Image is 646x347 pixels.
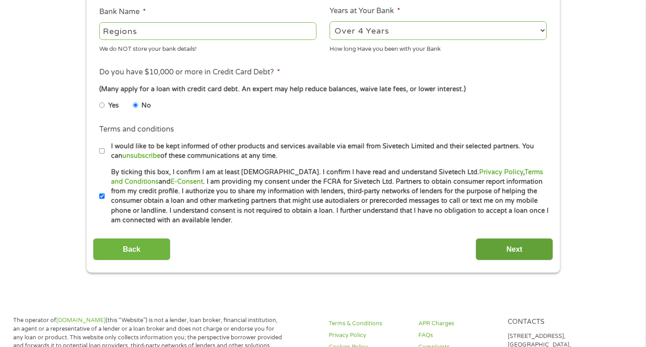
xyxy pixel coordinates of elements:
a: APR Charges [418,319,497,328]
a: FAQs [418,331,497,340]
input: Back [93,238,170,260]
label: I would like to be kept informed of other products and services available via email from Sivetech... [105,142,549,161]
a: Terms and Conditions [111,168,543,186]
label: By ticking this box, I confirm I am at least [DEMOGRAPHIC_DATA]. I confirm I have read and unders... [105,167,549,225]
a: Privacy Policy [479,168,523,176]
a: Privacy Policy [329,331,408,340]
a: unsubscribe [122,152,160,160]
div: We do NOT store your bank details! [99,41,316,54]
label: Terms and conditions [99,125,174,134]
div: How long Have you been with your Bank [330,41,547,54]
label: Years at Your Bank [330,6,400,16]
a: [DOMAIN_NAME] [56,317,106,324]
a: E-Consent [170,178,203,186]
label: Bank Name [99,7,146,17]
input: Next [476,238,553,260]
div: (Many apply for a loan with credit card debt. An expert may help reduce balances, waive late fees... [99,84,546,94]
label: No [141,101,151,111]
h4: Contacts [508,318,587,327]
label: Do you have $10,000 or more in Credit Card Debt? [99,68,280,77]
label: Yes [108,101,119,111]
a: Terms & Conditions [329,319,408,328]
